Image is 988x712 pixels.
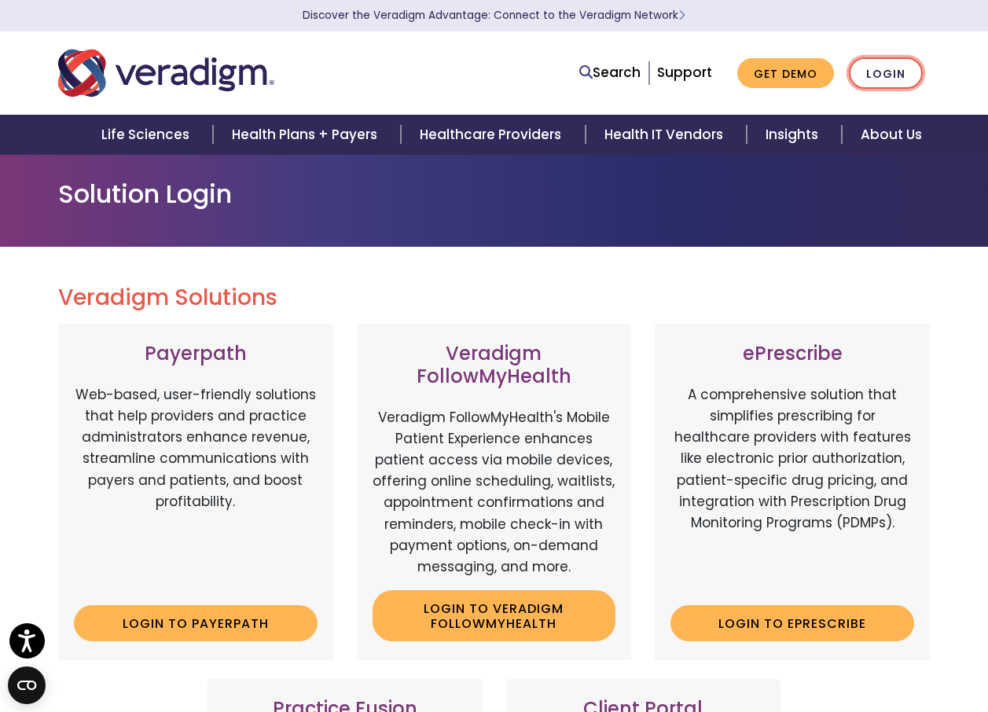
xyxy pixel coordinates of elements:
[58,284,931,311] h2: Veradigm Solutions
[670,384,914,593] p: A comprehensive solution that simplifies prescribing for healthcare providers with features like ...
[657,63,712,82] a: Support
[670,343,914,365] h3: ePrescribe
[303,8,685,23] a: Discover the Veradigm Advantage: Connect to the Veradigm NetworkLearn More
[842,115,941,155] a: About Us
[58,47,274,99] img: Veradigm logo
[401,115,585,155] a: Healthcare Providers
[74,384,318,593] p: Web-based, user-friendly solutions that help providers and practice administrators enhance revenu...
[670,605,914,641] a: Login to ePrescribe
[74,343,318,365] h3: Payerpath
[58,179,931,209] h1: Solution Login
[737,58,834,89] a: Get Demo
[747,115,842,155] a: Insights
[579,62,641,83] a: Search
[586,115,747,155] a: Health IT Vendors
[8,666,46,704] button: Open CMP widget
[373,407,616,578] p: Veradigm FollowMyHealth's Mobile Patient Experience enhances patient access via mobile devices, o...
[213,115,401,155] a: Health Plans + Payers
[373,343,616,388] h3: Veradigm FollowMyHealth
[373,590,616,641] a: Login to Veradigm FollowMyHealth
[83,115,213,155] a: Life Sciences
[686,599,969,693] iframe: Drift Chat Widget
[74,605,318,641] a: Login to Payerpath
[849,57,923,90] a: Login
[678,8,685,23] span: Learn More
